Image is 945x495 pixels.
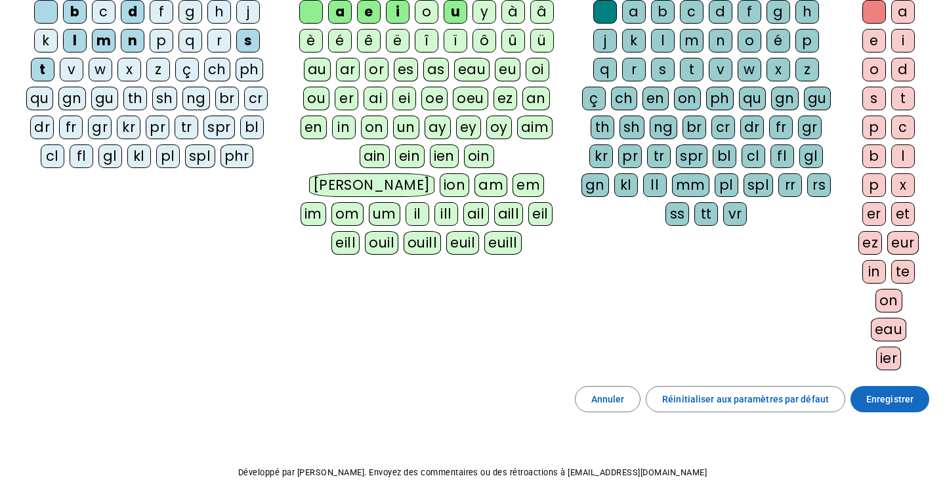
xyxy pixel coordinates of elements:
div: n [709,29,732,53]
div: gu [804,87,831,110]
div: cl [41,144,64,168]
div: es [394,58,418,81]
div: s [862,87,886,110]
div: ç [175,58,199,81]
div: ey [456,116,481,139]
div: au [304,58,331,81]
div: bl [713,144,736,168]
div: [PERSON_NAME] [309,173,434,197]
div: oeu [453,87,488,110]
div: spl [185,144,215,168]
div: k [34,29,58,53]
div: eur [887,231,919,255]
div: s [236,29,260,53]
div: oe [421,87,448,110]
div: kl [614,173,638,197]
div: ein [395,144,425,168]
div: ç [582,87,606,110]
div: l [63,29,87,53]
div: d [891,58,915,81]
div: n [121,29,144,53]
div: tr [175,116,198,139]
div: ier [876,347,902,370]
div: en [642,87,669,110]
div: dr [740,116,764,139]
div: on [875,289,902,312]
div: aim [517,116,553,139]
div: fr [769,116,793,139]
div: ouill [404,231,441,255]
div: br [215,87,239,110]
div: k [622,29,646,53]
div: ê [357,29,381,53]
div: è [299,29,323,53]
div: or [365,58,388,81]
div: ng [650,116,677,139]
div: z [795,58,819,81]
div: spr [676,144,707,168]
div: w [738,58,761,81]
div: ch [204,58,230,81]
div: th [123,87,147,110]
div: ng [182,87,210,110]
div: im [301,202,326,226]
div: te [891,260,915,284]
div: w [89,58,112,81]
div: sh [152,87,177,110]
div: q [593,58,617,81]
div: gr [88,116,112,139]
div: ien [430,144,459,168]
div: c [891,116,915,139]
div: gl [799,144,823,168]
div: ez [493,87,517,110]
div: eu [495,58,520,81]
div: kl [127,144,151,168]
div: spr [203,116,235,139]
div: é [328,29,352,53]
div: s [651,58,675,81]
div: eau [454,58,490,81]
div: z [146,58,170,81]
div: v [60,58,83,81]
div: fl [70,144,93,168]
div: tt [694,202,718,226]
div: r [207,29,231,53]
div: î [415,29,438,53]
div: j [593,29,617,53]
div: en [301,116,327,139]
div: eill [331,231,360,255]
div: gn [581,173,609,197]
div: ss [665,202,689,226]
span: Enregistrer [866,391,913,407]
div: cr [244,87,268,110]
div: x [117,58,141,81]
div: x [891,173,915,197]
div: m [92,29,115,53]
div: l [651,29,675,53]
div: am [474,173,507,197]
div: pr [618,144,642,168]
div: ay [425,116,451,139]
div: gl [98,144,122,168]
div: i [891,29,915,53]
div: mm [672,173,709,197]
div: tr [647,144,671,168]
div: vr [723,202,747,226]
p: Développé par [PERSON_NAME]. Envoyez des commentaires ou des rétroactions à [EMAIL_ADDRESS][DOMAI... [10,465,934,481]
div: un [393,116,419,139]
div: ion [440,173,470,197]
div: m [680,29,703,53]
span: Réinitialiser aux paramètres par défaut [662,391,829,407]
div: p [862,116,886,139]
div: euil [446,231,479,255]
div: kr [589,144,613,168]
div: euill [484,231,521,255]
div: p [862,173,886,197]
div: spl [744,173,774,197]
div: t [31,58,54,81]
div: ph [706,87,734,110]
div: on [361,116,388,139]
div: pl [715,173,738,197]
div: û [501,29,525,53]
div: et [891,202,915,226]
